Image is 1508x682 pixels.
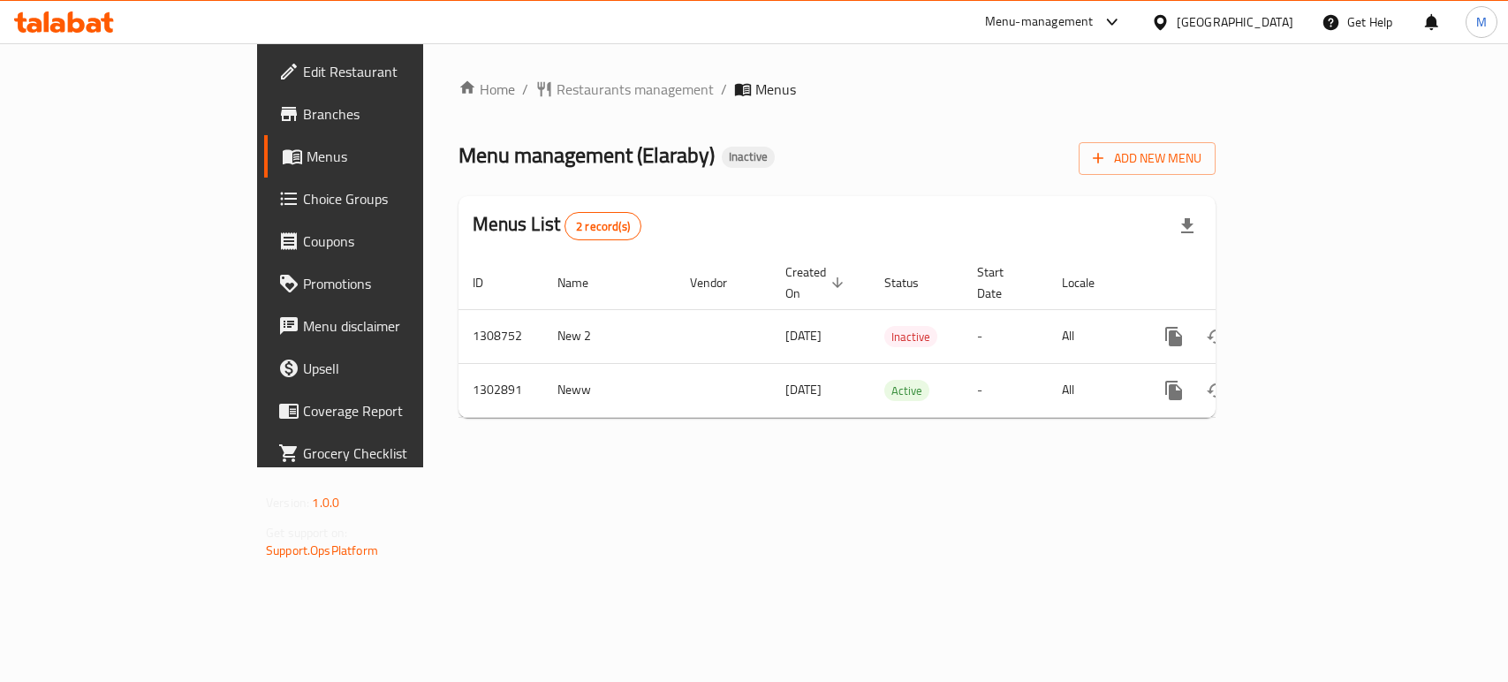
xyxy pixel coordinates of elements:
button: Change Status [1195,369,1238,412]
td: Neww [543,363,676,417]
a: Choice Groups [264,178,509,220]
span: Version: [266,491,309,514]
a: Menu disclaimer [264,305,509,347]
button: more [1153,315,1195,358]
span: Inactive [884,327,937,347]
span: Get support on: [266,521,347,544]
td: - [963,309,1048,363]
div: Total records count [565,212,641,240]
span: Created On [785,261,849,304]
li: / [522,79,528,100]
li: / [721,79,727,100]
div: Inactive [722,147,775,168]
td: - [963,363,1048,417]
span: Edit Restaurant [303,61,495,82]
span: Active [884,381,929,401]
span: Coupons [303,231,495,252]
div: Export file [1166,205,1209,247]
span: Branches [303,103,495,125]
button: more [1153,369,1195,412]
th: Actions [1139,256,1337,310]
div: Inactive [884,326,937,347]
a: Edit Restaurant [264,50,509,93]
a: Menus [264,135,509,178]
span: [DATE] [785,378,822,401]
span: Name [557,272,611,293]
a: Grocery Checklist [264,432,509,474]
span: Menu disclaimer [303,315,495,337]
nav: breadcrumb [458,79,1216,100]
h2: Menus List [473,211,641,240]
span: 1.0.0 [312,491,339,514]
span: Status [884,272,942,293]
span: M [1476,12,1487,32]
span: Inactive [722,149,775,164]
span: Grocery Checklist [303,443,495,464]
a: Coverage Report [264,390,509,432]
span: Menus [755,79,796,100]
span: Start Date [977,261,1027,304]
span: Restaurants management [557,79,714,100]
a: Restaurants management [535,79,714,100]
span: Promotions [303,273,495,294]
span: ID [473,272,506,293]
span: Menu management ( Elaraby ) [458,135,715,175]
a: Coupons [264,220,509,262]
td: All [1048,363,1139,417]
a: Promotions [264,262,509,305]
div: Menu-management [985,11,1094,33]
td: All [1048,309,1139,363]
div: [GEOGRAPHIC_DATA] [1177,12,1293,32]
a: Branches [264,93,509,135]
span: Coverage Report [303,400,495,421]
span: Choice Groups [303,188,495,209]
span: [DATE] [785,324,822,347]
span: Add New Menu [1093,148,1201,170]
span: Vendor [690,272,750,293]
span: Menus [307,146,495,167]
a: Support.OpsPlatform [266,539,378,562]
div: Active [884,380,929,401]
span: Locale [1062,272,1118,293]
table: enhanced table [458,256,1337,418]
span: 2 record(s) [565,218,640,235]
td: New 2 [543,309,676,363]
button: Add New Menu [1079,142,1216,175]
span: Upsell [303,358,495,379]
button: Change Status [1195,315,1238,358]
a: Upsell [264,347,509,390]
